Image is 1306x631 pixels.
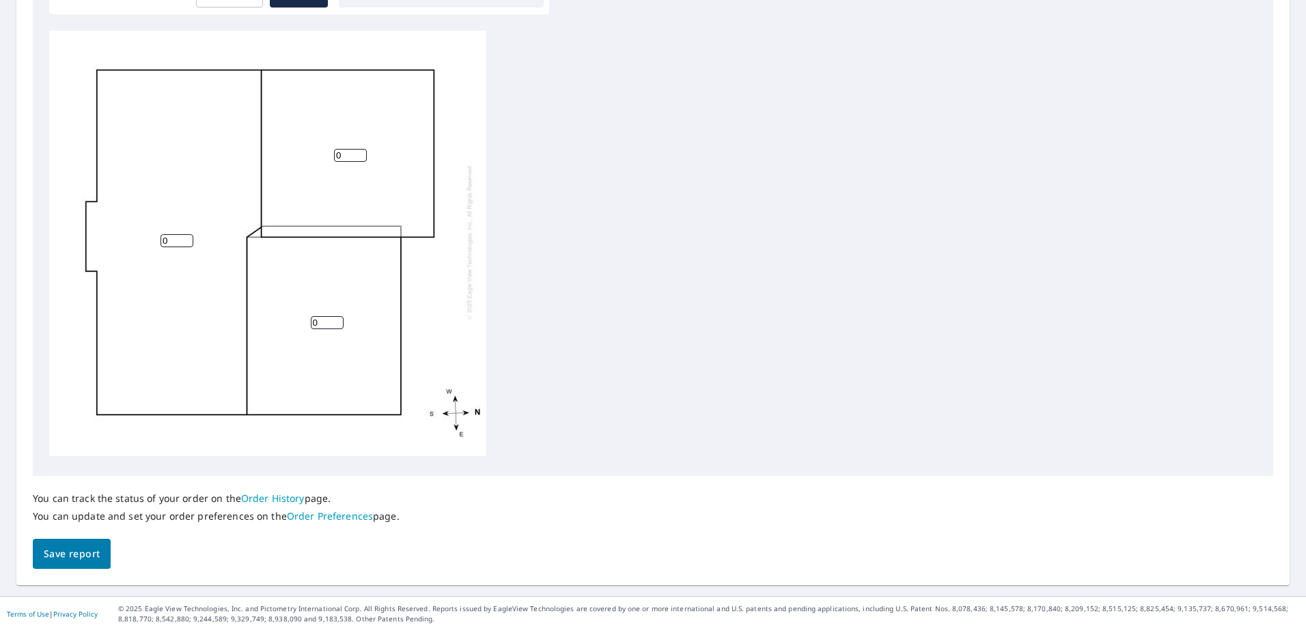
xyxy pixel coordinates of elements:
[287,509,373,522] a: Order Preferences
[33,492,400,505] p: You can track the status of your order on the page.
[241,492,305,505] a: Order History
[7,609,49,619] a: Terms of Use
[33,510,400,522] p: You can update and set your order preferences on the page.
[118,604,1299,624] p: © 2025 Eagle View Technologies, Inc. and Pictometry International Corp. All Rights Reserved. Repo...
[7,610,98,618] p: |
[53,609,98,619] a: Privacy Policy
[33,539,111,570] button: Save report
[44,546,100,563] span: Save report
